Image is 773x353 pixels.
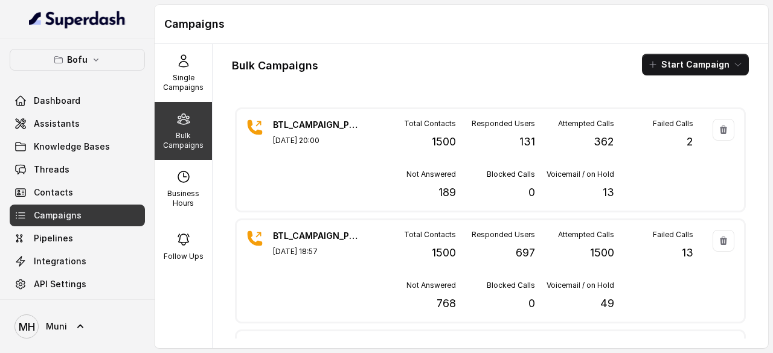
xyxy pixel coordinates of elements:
[159,73,207,92] p: Single Campaigns
[519,133,535,150] p: 131
[164,14,759,34] h1: Campaigns
[10,205,145,226] a: Campaigns
[46,320,67,332] span: Muni
[472,119,535,129] p: Responded Users
[34,95,80,107] span: Dashboard
[273,247,358,256] p: [DATE] 18:57
[487,170,535,179] p: Blocked Calls
[682,244,693,261] p: 13
[10,159,145,180] a: Threads
[34,118,80,130] span: Assistants
[404,119,456,129] p: Total Contacts
[590,244,614,261] p: 1500
[232,56,318,75] h1: Bulk Campaigns
[10,136,145,157] a: Knowledge Bases
[438,184,456,201] p: 189
[603,184,614,201] p: 13
[404,230,456,240] p: Total Contacts
[10,182,145,203] a: Contacts
[10,90,145,112] a: Dashboard
[273,230,358,242] p: BTL_CAMPAIGN_PUNE_PUNE_040925_01
[10,49,145,71] button: Bofu
[10,310,145,343] a: Muni
[34,278,86,290] span: API Settings
[10,273,145,295] a: API Settings
[547,170,614,179] p: Voicemail / on Hold
[487,281,535,290] p: Blocked Calls
[653,230,693,240] p: Failed Calls
[29,10,126,29] img: light.svg
[642,54,749,75] button: Start Campaign
[653,119,693,129] p: Failed Calls
[600,295,614,312] p: 49
[406,281,456,290] p: Not Answered
[547,281,614,290] p: Voicemail / on Hold
[19,320,35,333] text: MH
[34,186,73,199] span: Contacts
[558,119,614,129] p: Attempted Calls
[10,227,145,249] a: Pipelines
[406,170,456,179] p: Not Answered
[273,136,358,145] p: [DATE] 20:00
[432,244,456,261] p: 1500
[10,113,145,135] a: Assistants
[34,209,82,221] span: Campaigns
[516,244,535,261] p: 697
[528,295,535,312] p: 0
[159,189,207,208] p: Business Hours
[437,295,456,312] p: 768
[687,133,693,150] p: 2
[273,119,358,131] p: BTL_CAMPAIGN_PUNE_PUNE_040925_02
[34,164,69,176] span: Threads
[10,250,145,272] a: Integrations
[34,255,86,267] span: Integrations
[558,230,614,240] p: Attempted Calls
[34,232,73,244] span: Pipelines
[34,141,110,153] span: Knowledge Bases
[472,230,535,240] p: Responded Users
[67,52,88,67] p: Bofu
[594,133,614,150] p: 362
[528,184,535,201] p: 0
[10,296,145,318] a: Voices Library
[432,133,456,150] p: 1500
[159,131,207,150] p: Bulk Campaigns
[164,252,204,261] p: Follow Ups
